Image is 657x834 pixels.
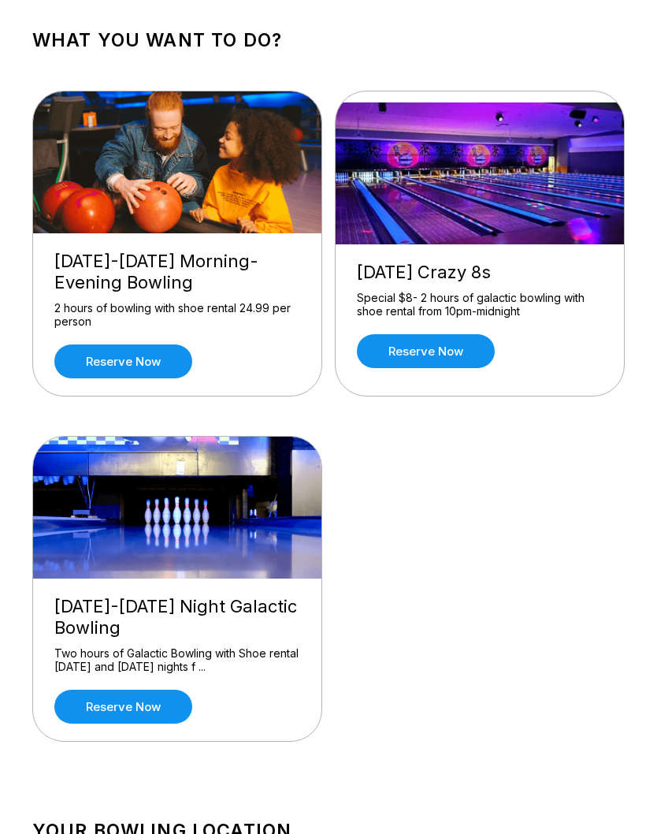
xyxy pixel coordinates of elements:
img: Friday-Sunday Morning-Evening Bowling [33,92,323,234]
div: [DATE] Crazy 8s [357,262,603,284]
div: [DATE]-[DATE] Morning-Evening Bowling [54,251,300,294]
div: 2 hours of bowling with shoe rental 24.99 per person [54,302,300,330]
a: Reserve now [357,335,495,369]
img: Friday-Saturday Night Galactic Bowling [33,437,323,579]
a: Reserve now [54,691,192,724]
h1: What you want to do? [32,30,625,52]
img: Thursday Crazy 8s [336,103,625,245]
div: Special $8- 2 hours of galactic bowling with shoe rental from 10pm-midnight [357,292,603,319]
div: [DATE]-[DATE] Night Galactic Bowling [54,597,300,639]
a: Reserve now [54,345,192,379]
div: Two hours of Galactic Bowling with Shoe rental [DATE] and [DATE] nights f ... [54,647,300,675]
